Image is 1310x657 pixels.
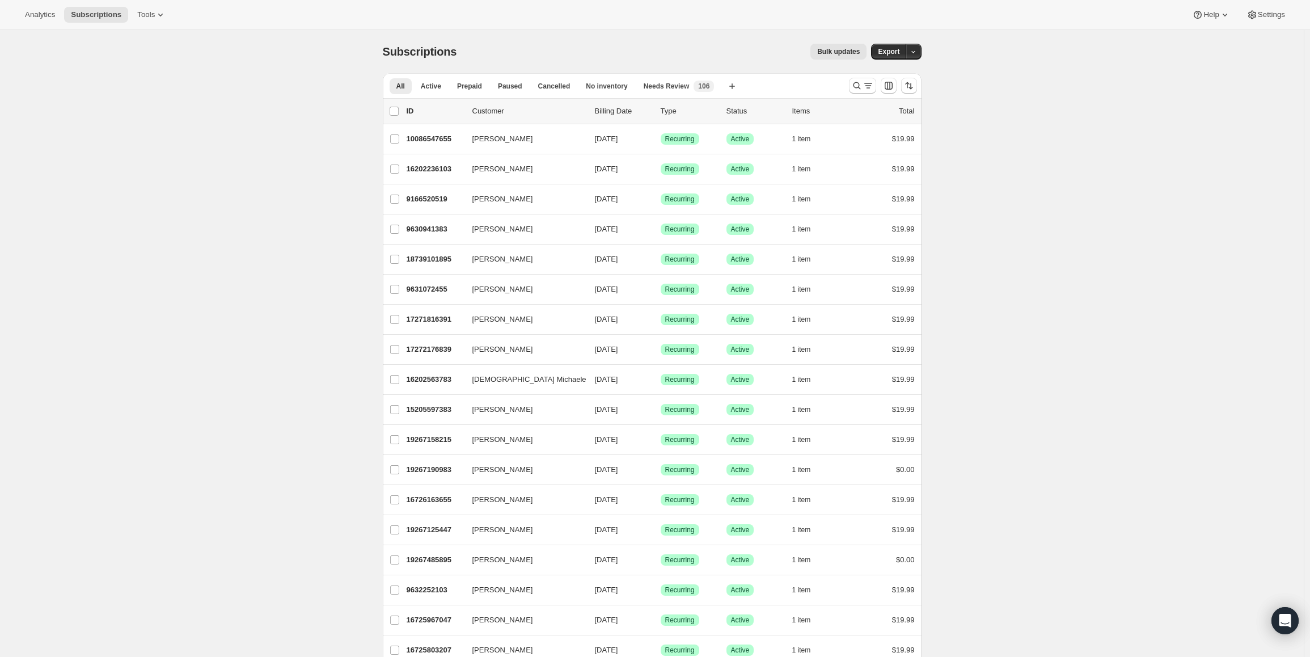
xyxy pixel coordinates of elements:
[407,281,915,297] div: 9631072455[PERSON_NAME][DATE]SuccessRecurringSuccessActive1 item$19.99
[792,342,823,357] button: 1 item
[731,555,750,565] span: Active
[595,525,618,534] span: [DATE]
[792,616,811,625] span: 1 item
[595,285,618,293] span: [DATE]
[466,491,579,509] button: [PERSON_NAME]
[472,524,533,536] span: [PERSON_NAME]
[731,465,750,474] span: Active
[792,462,823,478] button: 1 item
[892,616,915,624] span: $19.99
[899,106,914,117] p: Total
[595,225,618,233] span: [DATE]
[466,310,579,328] button: [PERSON_NAME]
[792,315,811,324] span: 1 item
[665,435,695,444] span: Recurring
[407,582,915,598] div: 9632252103[PERSON_NAME][DATE]SuccessRecurringSuccessActive1 item$19.99
[892,646,915,654] span: $19.99
[472,645,533,656] span: [PERSON_NAME]
[1271,607,1299,634] div: Open Intercom Messenger
[892,525,915,534] span: $19.99
[892,134,915,143] span: $19.99
[792,435,811,444] span: 1 item
[383,45,457,58] span: Subscriptions
[792,525,811,534] span: 1 item
[472,193,533,205] span: [PERSON_NAME]
[407,524,463,536] p: 19267125447
[792,495,811,504] span: 1 item
[64,7,128,23] button: Subscriptions
[792,432,823,448] button: 1 item
[466,551,579,569] button: [PERSON_NAME]
[407,464,463,475] p: 19267190983
[731,134,750,144] span: Active
[407,224,463,235] p: 9630941383
[892,375,915,384] span: $19.99
[595,586,618,594] span: [DATE]
[731,495,750,504] span: Active
[792,646,811,655] span: 1 item
[407,106,915,117] div: IDCustomerBilling DateTypeStatusItemsTotal
[731,345,750,354] span: Active
[792,106,849,117] div: Items
[472,133,533,145] span: [PERSON_NAME]
[1258,10,1285,19] span: Settings
[792,225,811,234] span: 1 item
[892,225,915,233] span: $19.99
[731,435,750,444] span: Active
[407,432,915,448] div: 19267158215[PERSON_NAME][DATE]SuccessRecurringSuccessActive1 item$19.99
[407,221,915,237] div: 9630941383[PERSON_NAME][DATE]SuccessRecurringSuccessActive1 item$19.99
[792,134,811,144] span: 1 item
[892,495,915,504] span: $19.99
[881,78,897,94] button: Customize table column order and visibility
[792,221,823,237] button: 1 item
[892,586,915,594] span: $19.99
[407,552,915,568] div: 19267485895[PERSON_NAME][DATE]SuccessRecurringSuccessActive1 item$0.00
[723,78,741,94] button: Create new view
[466,581,579,599] button: [PERSON_NAME]
[665,345,695,354] span: Recurring
[407,254,463,265] p: 18739101895
[595,255,618,263] span: [DATE]
[892,315,915,323] span: $19.99
[665,405,695,414] span: Recurring
[792,465,811,474] span: 1 item
[466,250,579,268] button: [PERSON_NAME]
[472,254,533,265] span: [PERSON_NAME]
[595,435,618,444] span: [DATE]
[731,616,750,625] span: Active
[407,462,915,478] div: 19267190983[PERSON_NAME][DATE]SuccessRecurringSuccessActive1 item$0.00
[472,374,590,385] span: [DEMOGRAPHIC_DATA] Michaeles
[892,255,915,263] span: $19.99
[1203,10,1219,19] span: Help
[731,315,750,324] span: Active
[466,130,579,148] button: [PERSON_NAME]
[25,10,55,19] span: Analytics
[407,133,463,145] p: 10086547655
[896,465,915,474] span: $0.00
[407,314,463,325] p: 17271816391
[407,161,915,177] div: 16202236103[PERSON_NAME][DATE]SuccessRecurringSuccessActive1 item$19.99
[407,342,915,357] div: 17272176839[PERSON_NAME][DATE]SuccessRecurringSuccessActive1 item$19.99
[896,555,915,564] span: $0.00
[810,44,867,60] button: Bulk updates
[466,160,579,178] button: [PERSON_NAME]
[466,401,579,419] button: [PERSON_NAME]
[466,461,579,479] button: [PERSON_NAME]
[731,375,750,384] span: Active
[595,465,618,474] span: [DATE]
[731,165,750,174] span: Active
[407,584,463,596] p: 9632252103
[792,251,823,267] button: 1 item
[665,315,695,324] span: Recurring
[665,225,695,234] span: Recurring
[595,646,618,654] span: [DATE]
[665,134,695,144] span: Recurring
[892,345,915,353] span: $19.99
[792,375,811,384] span: 1 item
[892,405,915,414] span: $19.99
[792,405,811,414] span: 1 item
[407,311,915,327] div: 17271816391[PERSON_NAME][DATE]SuccessRecurringSuccessActive1 item$19.99
[466,190,579,208] button: [PERSON_NAME]
[472,554,533,566] span: [PERSON_NAME]
[792,492,823,508] button: 1 item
